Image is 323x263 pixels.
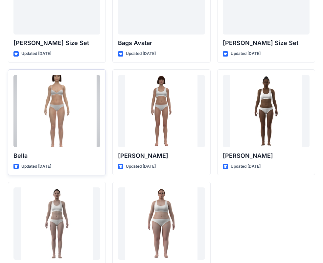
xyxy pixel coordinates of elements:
p: [PERSON_NAME] Size Set [223,38,310,48]
p: Bags Avatar [118,38,205,48]
p: Updated [DATE] [126,50,156,57]
a: Gabrielle [223,75,310,147]
p: [PERSON_NAME] Size Set [13,38,100,48]
p: [PERSON_NAME] [118,151,205,160]
p: Updated [DATE] [21,163,51,170]
p: [PERSON_NAME] [223,151,310,160]
p: Updated [DATE] [231,163,261,170]
p: Bella [13,151,100,160]
p: Updated [DATE] [231,50,261,57]
a: Lily [13,187,100,260]
a: Bella [13,75,100,147]
p: Updated [DATE] [21,50,51,57]
a: Emma [118,75,205,147]
a: Sofia [118,187,205,260]
p: Updated [DATE] [126,163,156,170]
